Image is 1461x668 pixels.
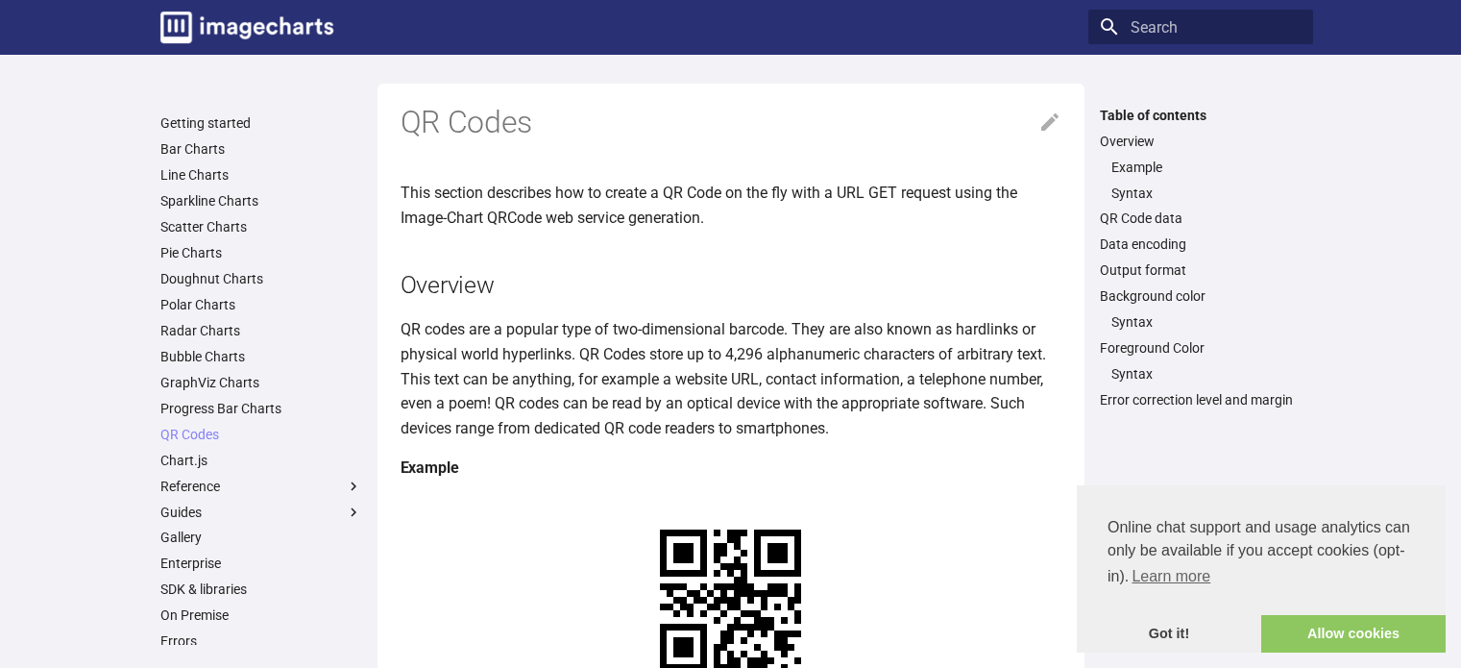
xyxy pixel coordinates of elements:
[1100,365,1302,383] nav: Foreground Color
[160,452,362,469] a: Chart.js
[1108,516,1415,591] span: Online chat support and usage analytics can only be available if you accept cookies (opt-in).
[1111,159,1302,176] a: Example
[1100,210,1302,227] a: QR Code data
[153,4,341,51] a: Image-Charts documentation
[1100,287,1302,305] a: Background color
[1100,391,1302,408] a: Error correction level and margin
[401,268,1061,302] h2: Overview
[401,103,1061,143] h1: QR Codes
[1077,485,1446,653] div: cookieconsent
[160,348,362,365] a: Bubble Charts
[1088,10,1313,44] input: Search
[1088,107,1313,409] nav: Table of contents
[1111,365,1302,383] a: Syntax
[1088,107,1313,124] label: Table of contents
[1261,615,1446,654] a: allow cookies
[160,374,362,391] a: GraphViz Charts
[401,181,1061,230] p: This section describes how to create a QR Code on the fly with a URL GET request using the Image-...
[160,270,362,287] a: Doughnut Charts
[160,606,362,624] a: On Premise
[160,140,362,158] a: Bar Charts
[401,456,1061,481] h4: Example
[1111,185,1302,202] a: Syntax
[160,322,362,339] a: Radar Charts
[160,555,362,572] a: Enterprise
[160,166,362,184] a: Line Charts
[1100,159,1302,202] nav: Overview
[1100,339,1302,357] a: Foreground Color
[1100,313,1302,331] nav: Background color
[160,244,362,261] a: Pie Charts
[160,632,362,650] a: Errors
[160,12,333,43] img: logo
[160,426,362,443] a: QR Codes
[1100,235,1302,253] a: Data encoding
[160,218,362,235] a: Scatter Charts
[1129,562,1213,591] a: learn more about cookies
[401,317,1061,440] p: QR codes are a popular type of two-dimensional barcode. They are also known as hardlinks or physi...
[1077,615,1261,654] a: dismiss cookie message
[160,504,362,521] label: Guides
[160,192,362,210] a: Sparkline Charts
[160,296,362,313] a: Polar Charts
[160,581,362,598] a: SDK & libraries
[1100,133,1302,150] a: Overview
[1100,261,1302,279] a: Output format
[1111,313,1302,331] a: Syntax
[160,114,362,132] a: Getting started
[160,529,362,546] a: Gallery
[160,400,362,417] a: Progress Bar Charts
[160,478,362,495] label: Reference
